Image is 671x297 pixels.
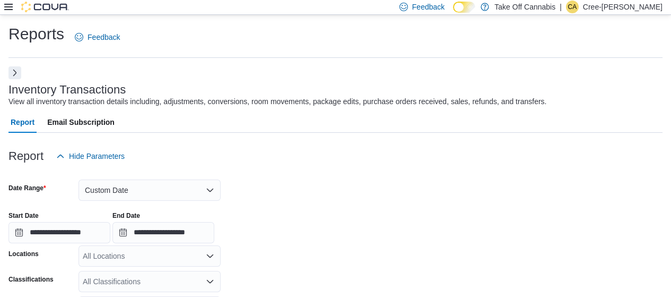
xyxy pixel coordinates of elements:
a: Feedback [71,27,124,48]
h3: Inventory Transactions [8,83,126,96]
div: View all inventory transaction details including, adjustments, conversions, room movements, packa... [8,96,546,107]
h3: Report [8,150,43,163]
span: Email Subscription [47,112,115,133]
button: Open list of options [206,252,214,260]
p: Cree-[PERSON_NAME] [583,1,663,13]
h1: Reports [8,23,64,45]
button: Custom Date [79,180,221,201]
button: Open list of options [206,277,214,286]
label: Start Date [8,211,39,220]
p: Take Off Cannabis [494,1,555,13]
span: Feedback [412,2,445,12]
label: Classifications [8,275,54,284]
input: Press the down key to open a popover containing a calendar. [8,222,110,243]
div: Cree-Ann Perrin [566,1,579,13]
img: Cova [21,2,69,12]
label: End Date [112,211,140,220]
label: Locations [8,250,39,258]
span: CA [568,1,577,13]
label: Date Range [8,184,46,192]
input: Dark Mode [453,2,475,13]
button: Hide Parameters [52,146,129,167]
p: | [560,1,562,13]
span: Hide Parameters [69,151,125,162]
button: Next [8,66,21,79]
span: Report [11,112,34,133]
input: Press the down key to open a popover containing a calendar. [112,222,214,243]
span: Feedback [88,32,120,43]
